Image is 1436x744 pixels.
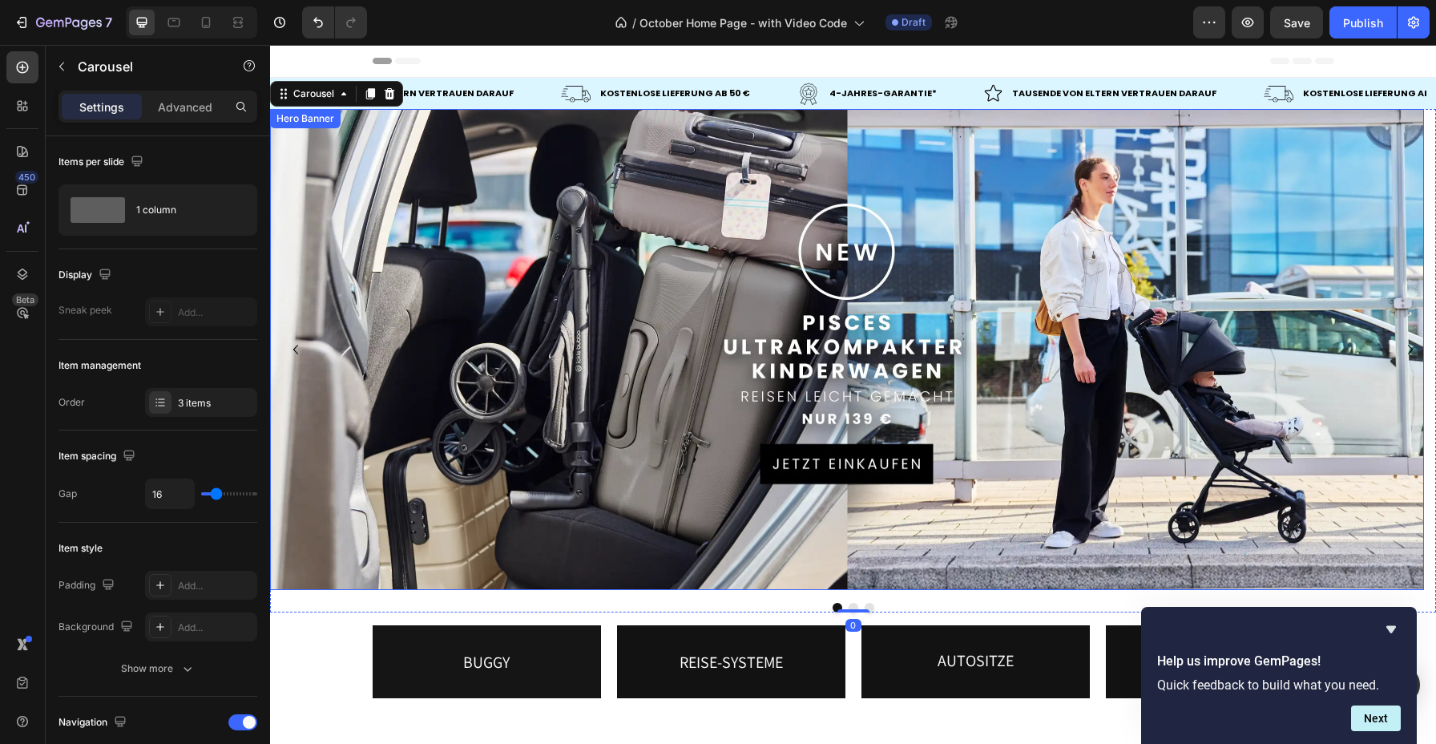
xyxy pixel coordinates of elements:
span: AUTOSITZE [668,605,744,626]
p: Carousel [78,57,214,76]
div: Gap [58,487,77,501]
iframe: Design area [270,45,1436,744]
button: Save [1270,6,1323,38]
div: Publish [1343,14,1383,31]
span: REISE-SYSTEME [409,607,513,628]
div: Sneak peek [58,303,112,317]
div: 450 [15,171,38,184]
div: Hero Banner [3,67,67,81]
div: Beta [12,293,38,306]
div: 1 column [136,192,234,228]
button: Dot [595,558,604,568]
strong: Kostenlose Lieferung ab 50 € [1033,42,1183,55]
span: October Home Page - with Video Code [639,14,847,31]
input: Auto [146,479,194,508]
div: Background Image [591,580,820,653]
p: Settings [79,99,124,115]
span: Save [1284,16,1310,30]
button: Next question [1351,706,1401,731]
p: Advanced [158,99,212,115]
div: Add... [178,579,253,593]
button: Carousel Next Arrow [1127,292,1153,317]
div: Show more [121,661,196,677]
button: Carousel Back Arrow [13,292,38,317]
div: Item spacing [58,446,139,467]
span: Draft [902,15,926,30]
button: Dot [579,558,588,568]
button: Dot [563,558,572,568]
button: Publish [1329,6,1397,38]
div: Background Image [836,580,1064,653]
div: Display [58,265,115,286]
button: Hide survey [1382,620,1401,639]
div: Help us improve GemPages! [1157,620,1401,731]
div: Item management [58,358,141,373]
div: Item style [58,541,103,556]
p: 7 [105,13,112,32]
div: Padding [58,575,118,596]
div: Items per slide [58,152,147,173]
div: 3 items [178,396,253,410]
div: Undo/Redo [302,6,367,38]
p: Quick feedback to build what you need. [1157,677,1401,693]
span: / [632,14,636,31]
h2: Help us improve GemPages! [1157,652,1401,671]
div: Order [58,395,85,410]
span: BUGGY [193,607,240,628]
span: Ausstattung [899,605,1000,626]
div: Background [58,617,136,638]
div: Navigation [58,712,130,734]
div: Add... [178,621,253,635]
button: 7 [6,6,119,38]
button: Show more [58,654,257,683]
div: Carousel [20,42,67,56]
div: 0 [575,574,591,587]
